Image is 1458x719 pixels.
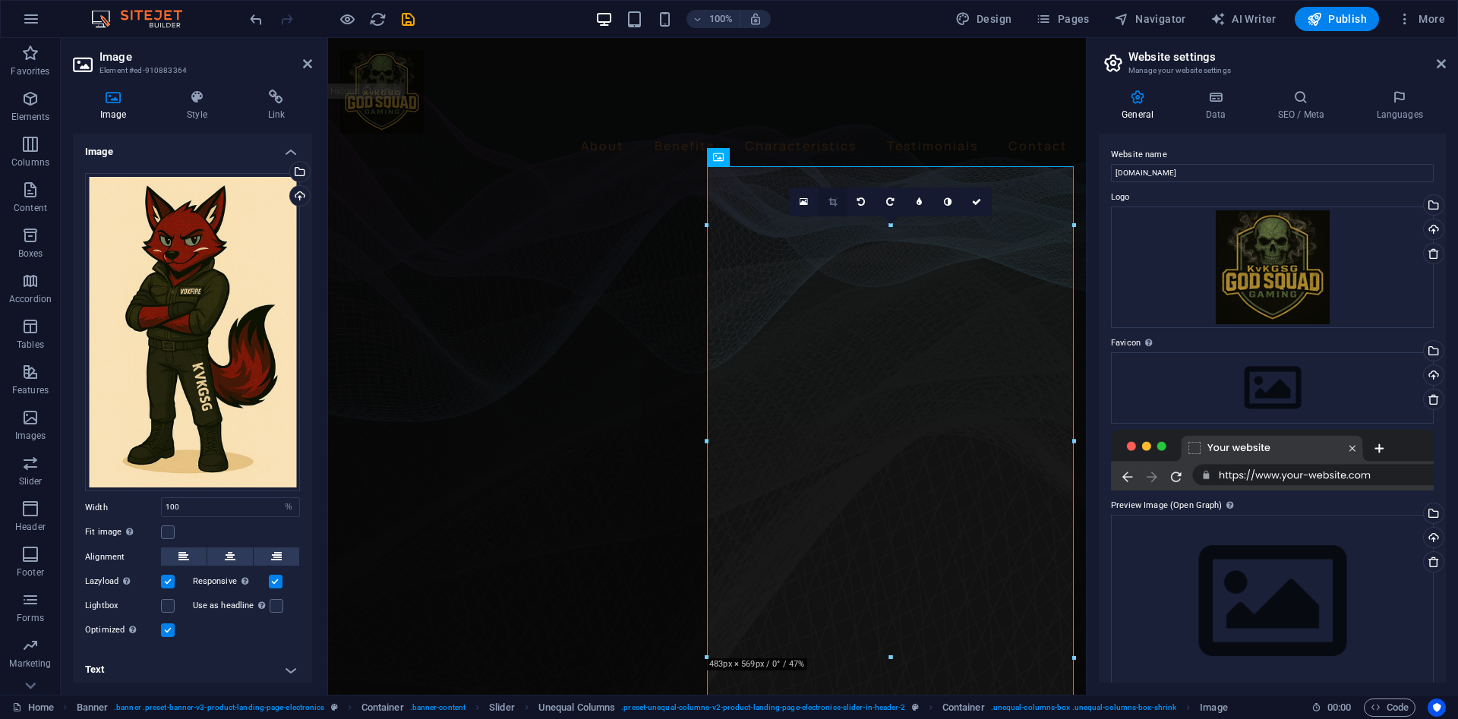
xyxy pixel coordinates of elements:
[1108,7,1192,31] button: Navigator
[85,548,161,566] label: Alignment
[709,10,734,28] h6: 100%
[1254,90,1353,121] h4: SEO / Meta
[1128,50,1446,64] h2: Website settings
[963,188,992,216] a: Confirm ( Ctrl ⏎ )
[85,503,161,512] label: Width
[17,339,44,351] p: Tables
[85,523,161,541] label: Fit image
[876,188,905,216] a: Rotate right 90°
[9,293,52,305] p: Accordion
[1391,7,1451,31] button: More
[85,173,300,492] div: VOXFIREBETA1-HeVffqSJ_iV5l_uAPJ5TVQ.png
[368,10,387,28] button: reload
[99,64,282,77] h3: Element #ed-910883364
[621,699,905,717] span: . preset-unequal-columns-v2-product-landing-page-electronics-slider-in-header-2
[1111,497,1434,515] label: Preview Image (Open Graph)
[1111,188,1434,207] label: Logo
[1311,699,1352,717] h6: Session time
[1327,699,1351,717] span: 00 00
[1182,90,1254,121] h4: Data
[1364,699,1415,717] button: Code
[1128,64,1415,77] h3: Manage your website settings
[15,521,46,533] p: Header
[17,566,44,579] p: Footer
[12,699,54,717] a: Click to cancel selection. Double-click to open Pages
[15,430,46,442] p: Images
[942,699,985,717] span: Click to select. Double-click to edit
[331,703,338,711] i: This element is a customizable preset
[1295,7,1379,31] button: Publish
[77,699,1228,717] nav: breadcrumb
[489,699,515,717] span: Click to select. Double-click to edit
[99,50,312,64] h2: Image
[847,188,876,216] a: Rotate left 90°
[1030,7,1095,31] button: Pages
[1036,11,1089,27] span: Pages
[991,699,1176,717] span: . unequal-columns-box .unequal-columns-box-shrink
[399,10,417,28] button: save
[247,10,265,28] button: undo
[18,248,43,260] p: Boxes
[14,202,47,214] p: Content
[85,597,161,615] label: Lightbox
[73,90,159,121] h4: Image
[749,12,762,26] i: On resize automatically adjust zoom level to fit chosen device.
[193,572,269,591] label: Responsive
[410,699,465,717] span: . banner-content
[73,651,312,688] h4: Text
[11,65,49,77] p: Favorites
[1338,702,1340,713] span: :
[1307,11,1367,27] span: Publish
[11,156,49,169] p: Columns
[1397,11,1445,27] span: More
[1111,164,1434,182] input: Name...
[77,699,109,717] span: Click to select. Double-click to edit
[399,11,417,28] i: Save (Ctrl+S)
[1111,146,1434,164] label: Website name
[85,621,161,639] label: Optimized
[1428,699,1446,717] button: Usercentrics
[912,703,919,711] i: This element is a customizable preset
[1353,90,1446,121] h4: Languages
[949,7,1018,31] button: Design
[11,111,50,123] p: Elements
[87,10,201,28] img: Editor Logo
[1200,699,1227,717] span: Click to select. Double-click to edit
[955,11,1012,27] span: Design
[1210,11,1277,27] span: AI Writer
[905,188,934,216] a: Blur
[1371,699,1409,717] span: Code
[686,10,740,28] button: 100%
[241,90,312,121] h4: Link
[790,188,819,216] a: Select files from the file manager, stock photos, or upload file(s)
[193,597,270,615] label: Use as headline
[819,188,847,216] a: Crop mode
[1204,7,1283,31] button: AI Writer
[1111,207,1434,328] div: 2k25LogoKvKGsG-NqZNRS7wpCKLXm52w_PU1A.png
[1111,334,1434,352] label: Favicon
[17,612,44,624] p: Forms
[949,7,1018,31] div: Design (Ctrl+Alt+Y)
[85,572,161,591] label: Lazyload
[73,134,312,161] h4: Image
[1099,90,1182,121] h4: General
[1111,515,1434,689] div: Select files from the file manager, stock photos, or upload file(s)
[248,11,265,28] i: Undo: Change image (Ctrl+Z)
[12,384,49,396] p: Features
[159,90,240,121] h4: Style
[538,699,615,717] span: Click to select. Double-click to edit
[934,188,963,216] a: Greyscale
[9,658,51,670] p: Marketing
[19,475,43,487] p: Slider
[1114,11,1186,27] span: Navigator
[1111,352,1434,424] div: Select files from the file manager, stock photos, or upload file(s)
[361,699,404,717] span: Click to select. Double-click to edit
[114,699,324,717] span: . banner .preset-banner-v3-product-landing-page-electronics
